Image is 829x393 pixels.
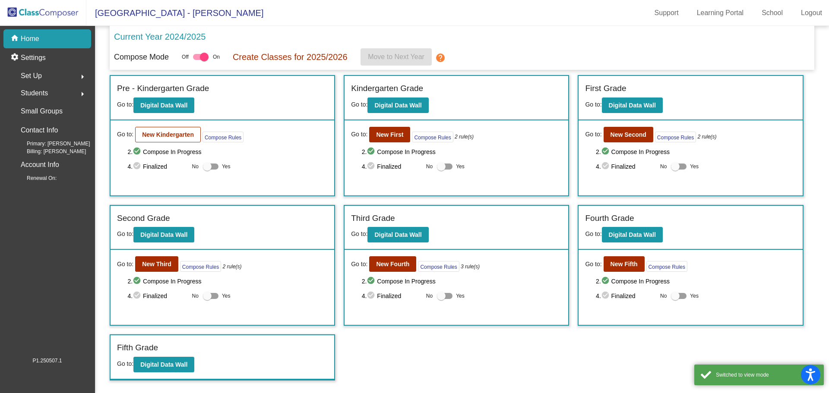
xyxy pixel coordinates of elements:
[362,276,562,286] span: 2. Compose In Progress
[369,127,410,142] button: New First
[213,53,220,61] span: On
[222,291,231,301] span: Yes
[21,105,63,117] p: Small Groups
[367,161,377,172] mat-icon: check_circle
[21,159,59,171] p: Account Info
[367,276,377,286] mat-icon: check_circle
[716,371,817,379] div: Switched to view mode
[426,292,433,300] span: No
[21,124,58,136] p: Contact Info
[351,101,367,108] span: Go to:
[114,51,169,63] p: Compose Mode
[374,231,421,238] b: Digital Data Wall
[127,276,328,286] span: 2. Compose In Progress
[456,161,465,172] span: Yes
[13,148,86,155] span: Billing: [PERSON_NAME]
[117,260,133,269] span: Go to:
[21,87,48,99] span: Students
[418,261,459,272] button: Compose Rules
[690,291,699,301] span: Yes
[660,163,667,170] span: No
[117,360,133,367] span: Go to:
[127,161,187,172] span: 4. Finalized
[369,256,416,272] button: New Fourth
[117,342,158,354] label: Fifth Grade
[601,161,611,172] mat-icon: check_circle
[117,82,209,95] label: Pre - Kindergarten Grade
[368,53,424,60] span: Move to Next Year
[114,30,206,43] p: Current Year 2024/2025
[456,291,465,301] span: Yes
[142,131,194,138] b: New Kindergarten
[351,230,367,237] span: Go to:
[223,263,242,270] i: 2 rule(s)
[648,6,686,20] a: Support
[142,261,171,267] b: New Third
[133,276,143,286] mat-icon: check_circle
[367,291,377,301] mat-icon: check_circle
[426,163,433,170] span: No
[655,132,696,142] button: Compose Rules
[596,291,656,301] span: 4. Finalized
[86,6,263,20] span: [GEOGRAPHIC_DATA] - [PERSON_NAME]
[140,102,187,109] b: Digital Data Wall
[351,260,367,269] span: Go to:
[367,97,428,113] button: Digital Data Wall
[10,34,21,44] mat-icon: home
[233,50,348,63] p: Create Classes for 2025/2026
[117,212,170,225] label: Second Grade
[585,130,601,139] span: Go to:
[351,130,367,139] span: Go to:
[461,263,480,270] i: 3 rule(s)
[21,53,46,63] p: Settings
[698,133,717,141] i: 2 rule(s)
[117,230,133,237] span: Go to:
[374,102,421,109] b: Digital Data Wall
[362,291,422,301] span: 4. Finalized
[601,147,611,157] mat-icon: check_circle
[602,97,663,113] button: Digital Data Wall
[362,161,422,172] span: 4. Finalized
[412,132,453,142] button: Compose Rules
[351,212,395,225] label: Third Grade
[604,127,653,142] button: New Second
[596,161,656,172] span: 4. Finalized
[135,127,201,142] button: New Kindergarten
[140,361,187,368] b: Digital Data Wall
[135,256,178,272] button: New Third
[182,53,189,61] span: Off
[585,230,601,237] span: Go to:
[140,231,187,238] b: Digital Data Wall
[13,140,90,148] span: Primary: [PERSON_NAME]
[222,161,231,172] span: Yes
[755,6,790,20] a: School
[361,48,432,66] button: Move to Next Year
[367,227,428,242] button: Digital Data Wall
[601,276,611,286] mat-icon: check_circle
[794,6,829,20] a: Logout
[203,132,244,142] button: Compose Rules
[133,227,194,242] button: Digital Data Wall
[611,261,638,267] b: New Fifth
[133,97,194,113] button: Digital Data Wall
[585,260,601,269] span: Go to:
[127,291,187,301] span: 4. Finalized
[362,147,562,157] span: 2. Compose In Progress
[180,261,221,272] button: Compose Rules
[117,130,133,139] span: Go to:
[585,212,634,225] label: Fourth Grade
[611,131,646,138] b: New Second
[609,102,656,109] b: Digital Data Wall
[367,147,377,157] mat-icon: check_circle
[690,161,699,172] span: Yes
[602,227,663,242] button: Digital Data Wall
[604,256,645,272] button: New Fifth
[646,261,687,272] button: Compose Rules
[133,291,143,301] mat-icon: check_circle
[192,292,199,300] span: No
[117,101,133,108] span: Go to:
[351,82,423,95] label: Kindergarten Grade
[596,276,796,286] span: 2. Compose In Progress
[21,34,39,44] p: Home
[21,70,42,82] span: Set Up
